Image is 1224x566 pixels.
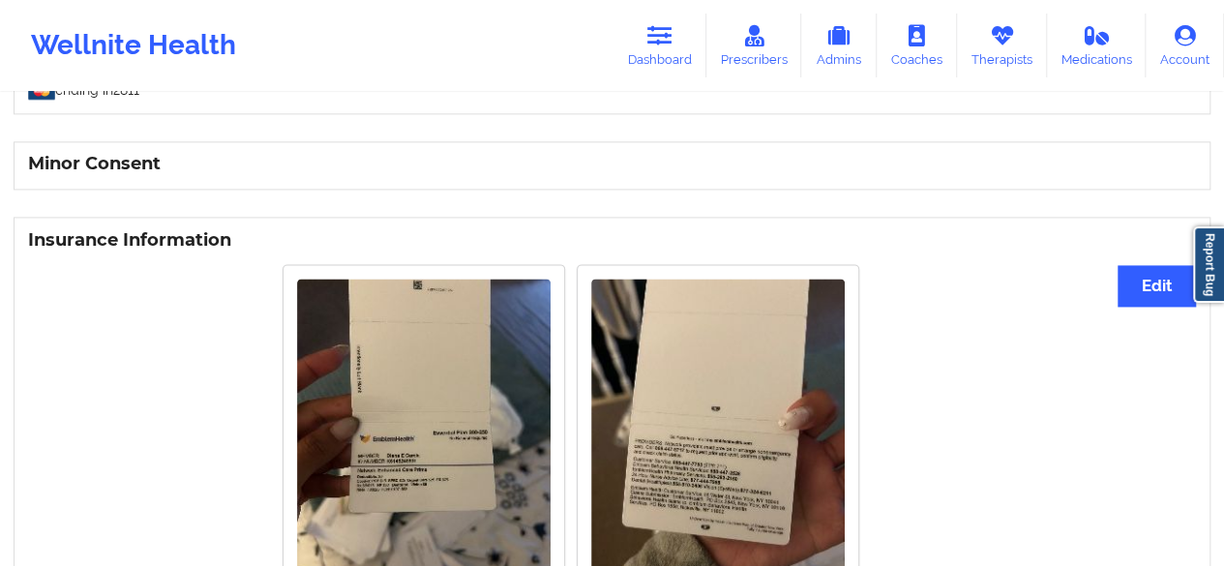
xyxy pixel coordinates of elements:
[957,14,1047,77] a: Therapists
[1047,14,1147,77] a: Medications
[1118,265,1196,307] button: Edit
[28,153,1196,175] h3: Minor Consent
[28,229,1196,252] h3: Insurance Information
[1193,226,1224,303] a: Report Bug
[877,14,957,77] a: Coaches
[801,14,877,77] a: Admins
[706,14,802,77] a: Prescribers
[1146,14,1224,77] a: Account
[613,14,706,77] a: Dashboard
